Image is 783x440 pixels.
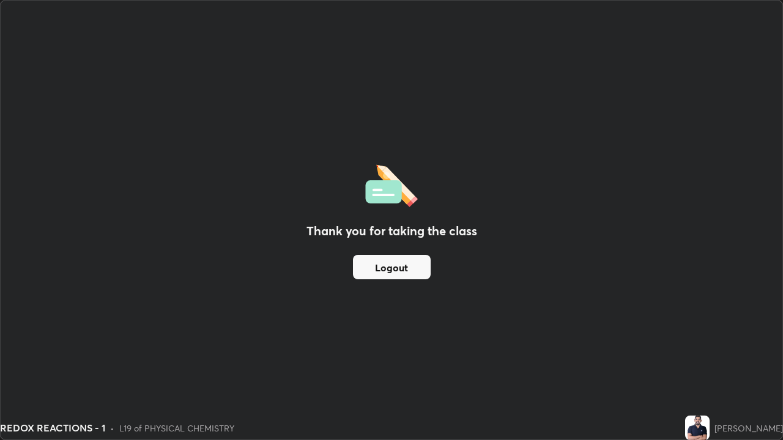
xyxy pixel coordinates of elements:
button: Logout [353,255,431,279]
h2: Thank you for taking the class [306,222,477,240]
div: • [110,422,114,435]
div: L19 of PHYSICAL CHEMISTRY [119,422,234,435]
img: offlineFeedback.1438e8b3.svg [365,161,418,207]
div: [PERSON_NAME] [714,422,783,435]
img: b802cd2ee5f64e51beddf1074ae91585.jpg [685,416,710,440]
